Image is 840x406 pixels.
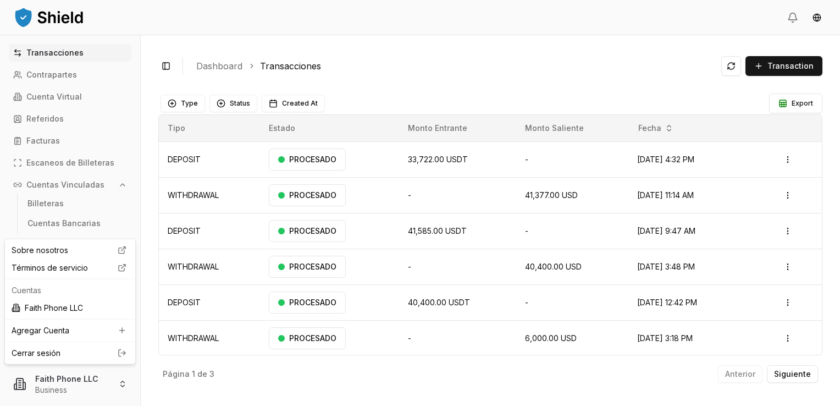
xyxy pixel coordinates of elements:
[7,322,133,339] a: Agregar Cuenta
[7,299,133,317] div: Faith Phone LLC
[12,348,129,359] a: Cerrar sesión
[12,285,129,296] p: Cuentas
[7,259,133,277] a: Términos de servicio
[7,242,133,259] a: Sobre nosotros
